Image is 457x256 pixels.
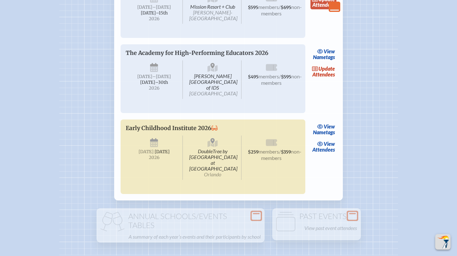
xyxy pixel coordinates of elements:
[311,139,337,154] a: viewAttendees
[152,4,171,10] span: –[DATE]
[126,49,268,57] span: The Academy for High-Performing Educators 2026
[436,235,449,248] img: To the top
[129,232,261,241] p: A summary of each year’s events and their participants by school
[139,149,154,154] span: [DATE]
[248,5,258,10] span: $595
[304,224,357,233] p: View past event attendees
[204,171,221,177] span: Orlando
[324,141,335,147] span: view
[281,5,291,10] span: $695
[131,155,178,160] span: 2026
[435,234,451,250] button: Scroll Top
[261,4,302,16] span: non-members
[141,10,168,16] span: [DATE]–⁠15th
[137,74,152,79] span: [DATE]
[184,60,241,99] span: [PERSON_NAME][GEOGRAPHIC_DATA] of IDS
[261,148,301,161] span: non-members
[281,149,291,155] span: $359
[258,4,279,10] span: members
[310,64,337,79] a: updateAttendees
[152,74,171,79] span: –[DATE]
[184,136,241,180] span: DoubleTree by [GEOGRAPHIC_DATA] at [GEOGRAPHIC_DATA]
[189,9,237,21] span: [PERSON_NAME]-[GEOGRAPHIC_DATA]
[311,122,337,137] a: viewNametags
[279,4,281,10] span: /
[248,149,258,155] span: $259
[258,73,279,79] span: members
[155,149,170,154] span: [DATE]
[261,73,302,86] span: non-members
[275,212,358,221] h1: Past Events
[137,4,152,10] span: [DATE]
[99,212,262,230] h1: Annual Schools/Events Tables
[318,66,335,72] span: update
[324,123,335,129] span: view
[248,74,258,80] span: $495
[311,47,337,62] a: viewNametags
[279,73,281,79] span: /
[126,125,211,132] span: Early Childhood Institute 2026
[140,80,168,85] span: [DATE]–⁠30th
[324,48,335,54] span: view
[189,90,237,96] span: [GEOGRAPHIC_DATA]
[131,16,178,21] span: 2026
[281,74,291,80] span: $595
[258,148,279,154] span: members
[279,148,281,154] span: /
[131,86,178,91] span: 2026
